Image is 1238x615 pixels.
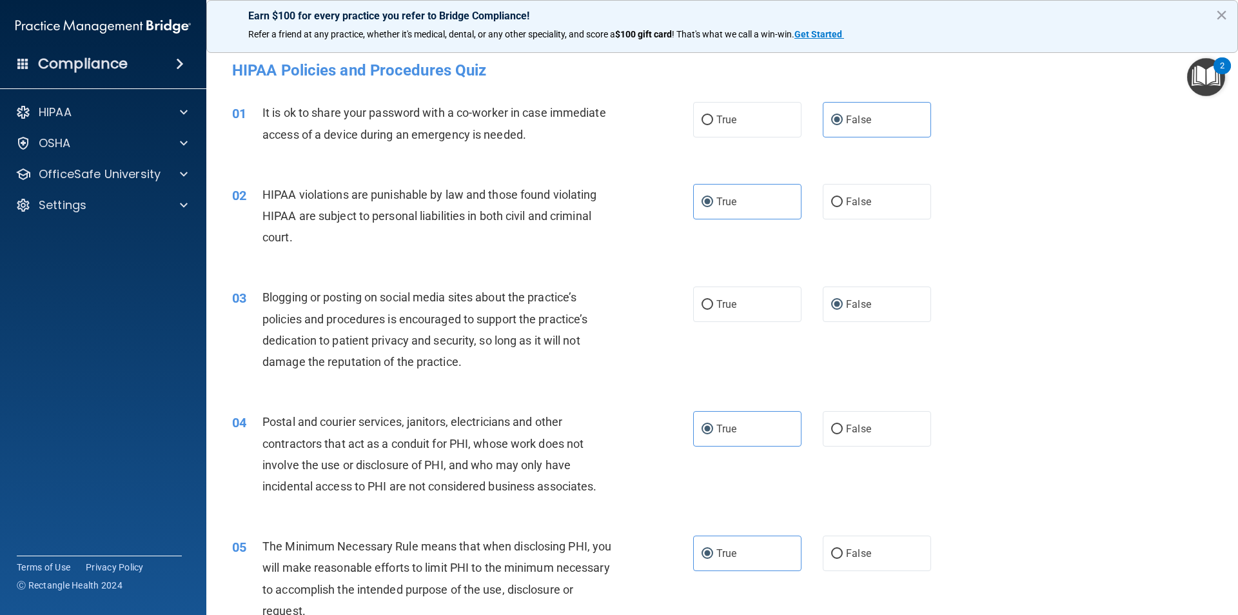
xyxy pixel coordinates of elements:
button: Close [1215,5,1228,25]
span: ! That's what we call a win-win. [672,29,794,39]
input: False [831,549,843,559]
input: True [702,116,713,125]
span: False [846,423,871,435]
span: False [846,298,871,310]
strong: $100 gift card [615,29,672,39]
span: True [716,114,736,126]
h4: Compliance [38,55,128,73]
p: OSHA [39,136,71,151]
p: OfficeSafe University [39,166,161,182]
a: HIPAA [15,105,188,120]
p: HIPAA [39,105,72,120]
strong: Get Started [794,29,842,39]
span: False [846,196,871,208]
span: 01 [232,106,246,121]
span: False [846,114,871,126]
span: True [716,196,736,208]
input: True [702,300,713,310]
a: OfficeSafe University [15,166,188,182]
input: True [702,197,713,207]
span: 02 [232,188,246,203]
span: Postal and courier services, janitors, electricians and other contractors that act as a conduit f... [262,415,596,493]
div: 2 [1220,66,1224,83]
a: Get Started [794,29,844,39]
h4: HIPAA Policies and Procedures Quiz [232,62,1212,79]
input: False [831,116,843,125]
span: 03 [232,290,246,306]
span: Blogging or posting on social media sites about the practice’s policies and procedures is encoura... [262,290,587,368]
span: Ⓒ Rectangle Health 2024 [17,579,123,592]
input: True [702,425,713,434]
span: True [716,298,736,310]
span: 05 [232,539,246,555]
input: True [702,549,713,559]
a: Privacy Policy [86,561,144,574]
span: It is ok to share your password with a co-worker in case immediate access of a device during an e... [262,106,606,141]
span: Refer a friend at any practice, whether it's medical, dental, or any other speciality, and score a [248,29,615,39]
span: HIPAA violations are punishable by law and those found violating HIPAA are subject to personal li... [262,188,596,244]
p: Earn $100 for every practice you refer to Bridge Compliance! [248,10,1196,22]
img: PMB logo [15,14,191,39]
input: False [831,425,843,434]
span: False [846,547,871,560]
input: False [831,300,843,310]
button: Open Resource Center, 2 new notifications [1187,58,1225,96]
span: 04 [232,415,246,430]
p: Settings [39,197,86,213]
span: True [716,423,736,435]
a: Settings [15,197,188,213]
a: Terms of Use [17,561,70,574]
input: False [831,197,843,207]
span: True [716,547,736,560]
a: OSHA [15,136,188,151]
